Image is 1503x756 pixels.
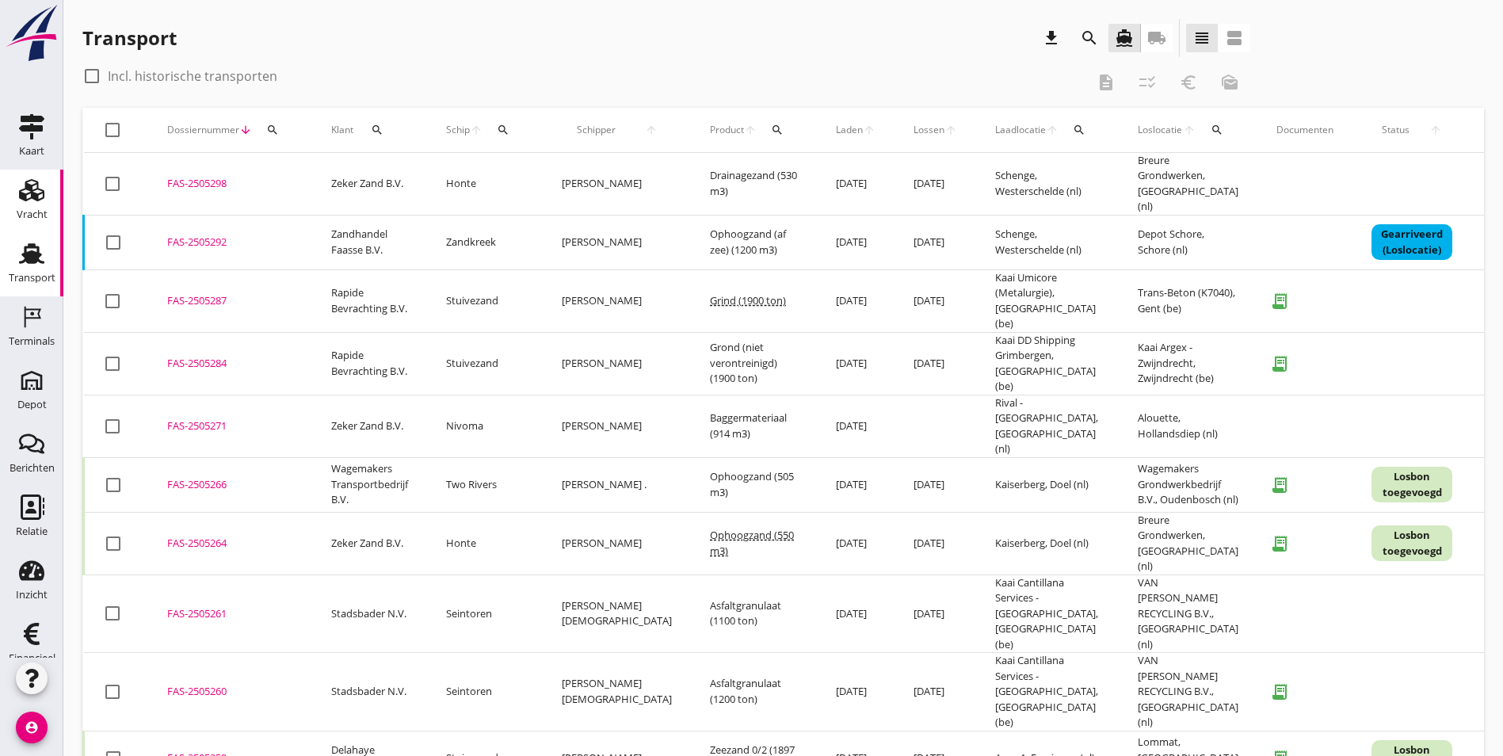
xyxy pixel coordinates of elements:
td: Drainagezand (530 m3) [691,153,817,216]
i: search [771,124,784,136]
i: receipt_long [1264,676,1295,708]
div: Transport [82,25,177,51]
i: arrow_upward [863,124,875,136]
td: Zeker Zand B.V. [312,395,427,457]
td: Nivoma [427,395,543,457]
i: search [371,124,383,136]
td: Wagemakers Transportbedrijf B.V. [312,457,427,512]
td: Rapide Bevrachting B.V. [312,332,427,395]
div: Gearriveerd (Loslocatie) [1371,224,1452,260]
i: account_circle [16,712,48,743]
td: Kaai Umicore (Metalurgie), [GEOGRAPHIC_DATA] (be) [976,269,1119,332]
td: Asfaltgranulaat (1200 ton) [691,653,817,731]
td: Zandhandel Faasse B.V. [312,215,427,269]
td: Alouette, Hollandsdiep (nl) [1119,395,1257,457]
td: [PERSON_NAME][DEMOGRAPHIC_DATA] [543,653,691,731]
td: [DATE] [817,395,895,457]
td: Schenge, Westerschelde (nl) [976,153,1119,216]
td: Kaai Cantillana Services - [GEOGRAPHIC_DATA], [GEOGRAPHIC_DATA] (be) [976,575,1119,653]
td: Two Rivers [427,457,543,512]
td: Zandkreek [427,215,543,269]
td: [DATE] [895,457,976,512]
td: Baggermateriaal (914 m3) [691,395,817,457]
td: Kaai Argex - Zwijndrecht, Zwijndrecht (be) [1119,332,1257,395]
td: Zeker Zand B.V. [312,153,427,216]
td: [PERSON_NAME] . [543,457,691,512]
i: receipt_long [1264,469,1295,501]
td: [PERSON_NAME] [543,269,691,332]
i: receipt_long [1264,348,1295,380]
td: [DATE] [817,512,895,575]
i: arrow_upward [630,124,672,136]
i: arrow_upward [1183,124,1196,136]
div: Transport [9,273,55,283]
td: [DATE] [817,332,895,395]
td: Ophoogzand (505 m3) [691,457,817,512]
div: Relatie [16,526,48,536]
td: Breure Grondwerken, [GEOGRAPHIC_DATA] (nl) [1119,153,1257,216]
td: [PERSON_NAME] [543,395,691,457]
div: FAS-2505261 [167,606,293,622]
td: Trans-Beton (K7040), Gent (be) [1119,269,1257,332]
span: Schip [446,123,470,137]
div: Losbon toegevoegd [1371,467,1452,502]
i: directions_boat [1115,29,1134,48]
td: Schenge, Westerschelde (nl) [976,215,1119,269]
td: Rapide Bevrachting B.V. [312,269,427,332]
span: Ophoogzand (550 m3) [710,528,794,558]
td: [PERSON_NAME] [543,512,691,575]
i: arrow_downward [239,124,252,136]
td: Kaai Cantillana Services - [GEOGRAPHIC_DATA], [GEOGRAPHIC_DATA] (be) [976,653,1119,731]
i: arrow_upward [1046,124,1059,136]
td: Kaiserberg, Doel (nl) [976,457,1119,512]
i: search [1211,124,1223,136]
span: Laden [836,123,863,137]
span: Loslocatie [1138,123,1183,137]
div: FAS-2505298 [167,176,293,192]
td: [DATE] [895,653,976,731]
td: Asfaltgranulaat (1100 ton) [691,575,817,653]
div: FAS-2505287 [167,293,293,309]
td: Honte [427,153,543,216]
td: [DATE] [895,153,976,216]
span: Lossen [914,123,944,137]
div: Documenten [1276,123,1333,137]
div: Inzicht [16,590,48,600]
i: search [497,124,509,136]
div: FAS-2505271 [167,418,293,434]
td: [DATE] [895,269,976,332]
td: [DATE] [895,575,976,653]
div: Terminals [9,336,55,346]
td: Stadsbader N.V. [312,653,427,731]
td: [DATE] [817,653,895,731]
td: [DATE] [817,215,895,269]
div: FAS-2505260 [167,684,293,700]
td: Kaai DD Shipping Grimbergen, [GEOGRAPHIC_DATA] (be) [976,332,1119,395]
div: Klant [331,111,408,149]
i: receipt_long [1264,285,1295,317]
td: [DATE] [895,332,976,395]
i: search [1073,124,1085,136]
i: receipt_long [1264,528,1295,559]
td: Wagemakers Grondwerkbedrijf B.V., Oudenbosch (nl) [1119,457,1257,512]
td: VAN [PERSON_NAME] RECYCLING B.V., [GEOGRAPHIC_DATA] (nl) [1119,653,1257,731]
td: [DATE] [895,215,976,269]
span: Schipper [562,123,630,137]
td: Ophoogzand (af zee) (1200 m3) [691,215,817,269]
td: VAN [PERSON_NAME] RECYCLING B.V., [GEOGRAPHIC_DATA] (nl) [1119,575,1257,653]
td: [PERSON_NAME] [543,153,691,216]
div: FAS-2505264 [167,536,293,552]
td: [DATE] [817,575,895,653]
label: Incl. historische transporten [108,68,277,84]
td: Seintoren [427,653,543,731]
i: arrow_upward [944,124,957,136]
img: logo-small.a267ee39.svg [3,4,60,63]
div: FAS-2505284 [167,356,293,372]
td: Zeker Zand B.V. [312,512,427,575]
i: download [1042,29,1061,48]
div: Berichten [10,463,55,473]
td: Stadsbader N.V. [312,575,427,653]
td: [PERSON_NAME] [543,215,691,269]
td: Honte [427,512,543,575]
span: Dossiernummer [167,123,239,137]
